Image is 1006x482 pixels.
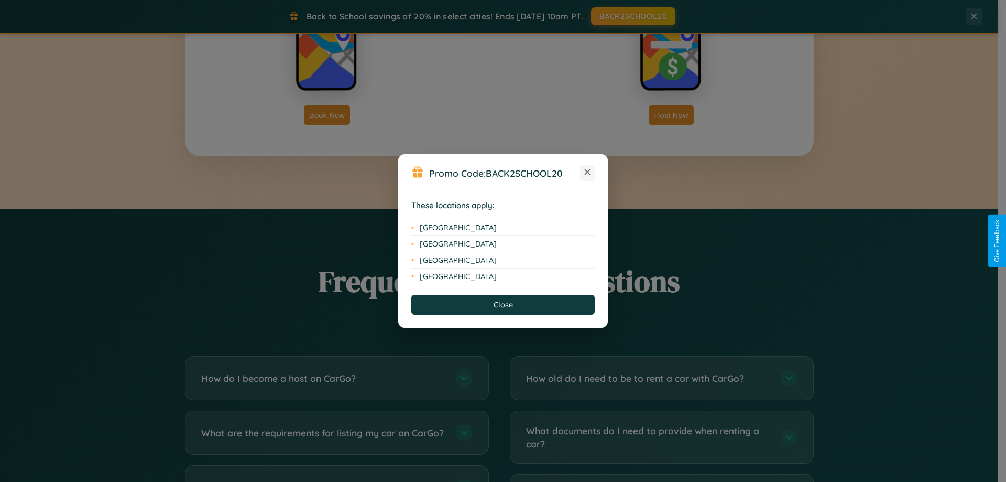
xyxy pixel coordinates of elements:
div: Give Feedback [993,220,1001,262]
li: [GEOGRAPHIC_DATA] [411,252,595,269]
h3: Promo Code: [429,167,580,179]
li: [GEOGRAPHIC_DATA] [411,269,595,284]
button: Close [411,295,595,315]
strong: These locations apply: [411,200,495,210]
li: [GEOGRAPHIC_DATA] [411,236,595,252]
li: [GEOGRAPHIC_DATA] [411,220,595,236]
b: BACK2SCHOOL20 [486,167,563,179]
